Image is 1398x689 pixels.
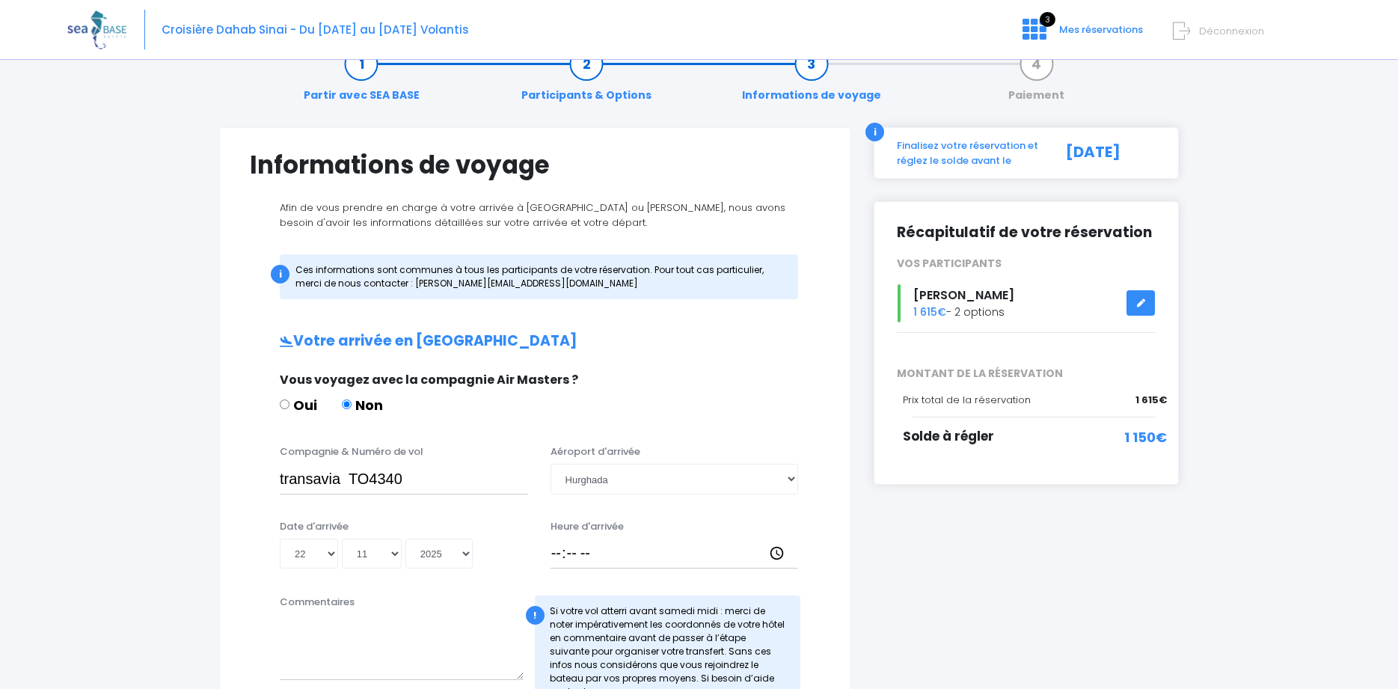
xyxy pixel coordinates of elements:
div: Finalisez votre réservation et réglez le solde avant le [886,138,1049,168]
a: Informations de voyage [735,56,889,103]
a: Paiement [1001,56,1072,103]
a: Participants & Options [514,56,659,103]
label: Oui [280,395,317,415]
label: Compagnie & Numéro de vol [280,444,423,459]
span: Prix total de la réservation [903,393,1031,407]
p: Afin de vous prendre en charge à votre arrivée à [GEOGRAPHIC_DATA] ou [PERSON_NAME], nous avons b... [250,200,821,230]
div: ! [526,606,545,625]
h2: Récapitulatif de votre réservation [897,224,1156,242]
span: [PERSON_NAME] [913,287,1014,304]
div: VOS PARTICIPANTS [886,256,1167,272]
div: [DATE] [1049,138,1167,168]
span: Vous voyagez avec la compagnie Air Masters ? [280,371,578,388]
label: Commentaires [280,595,355,610]
label: Aéroport d'arrivée [551,444,640,459]
h1: Informations de voyage [250,150,821,180]
span: Déconnexion [1199,24,1264,38]
a: Partir avec SEA BASE [296,56,427,103]
span: Croisière Dahab Sinai - Du [DATE] au [DATE] Volantis [162,22,469,37]
div: - 2 options [886,284,1167,322]
span: 1 615€ [913,304,946,319]
input: Oui [280,399,289,409]
label: Non [342,395,383,415]
span: MONTANT DE LA RÉSERVATION [886,366,1167,382]
input: Non [342,399,352,409]
span: 1 150€ [1124,427,1167,447]
span: 3 [1040,12,1055,27]
label: Date d'arrivée [280,519,349,534]
label: Heure d'arrivée [551,519,624,534]
span: Solde à régler [903,427,994,445]
span: 1 615€ [1135,393,1167,408]
div: i [865,123,884,141]
div: i [271,265,289,284]
a: 3 Mes réservations [1011,28,1152,42]
span: Mes réservations [1059,22,1143,37]
div: Ces informations sont communes à tous les participants de votre réservation. Pour tout cas partic... [280,254,798,299]
h2: Votre arrivée en [GEOGRAPHIC_DATA] [250,333,821,350]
